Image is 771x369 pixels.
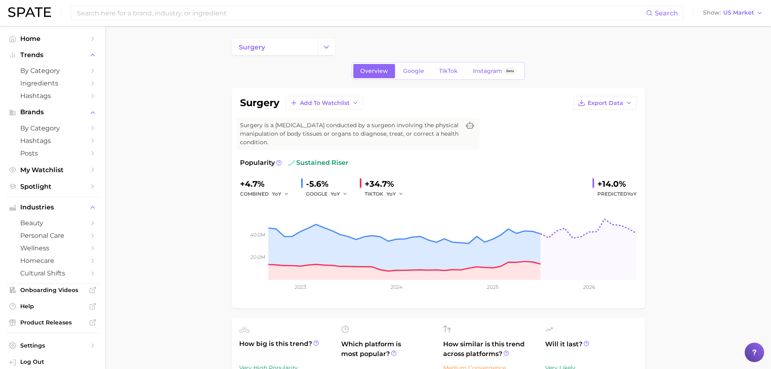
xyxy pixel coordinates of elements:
[240,189,295,199] div: combined
[6,339,99,352] a: Settings
[6,32,99,45] a: Home
[341,339,433,366] span: Which platform is most popular?
[6,242,99,254] a: wellness
[240,177,295,190] div: +4.7%
[588,100,623,107] span: Export Data
[20,166,85,174] span: My Watchlist
[20,124,85,132] span: by Category
[396,64,431,78] a: Google
[239,339,331,359] span: How big is this trend?
[20,319,85,326] span: Product Releases
[6,316,99,328] a: Product Releases
[20,51,85,59] span: Trends
[6,201,99,213] button: Industries
[76,6,646,20] input: Search here for a brand, industry, or ingredient
[306,189,353,199] div: GOOGLE
[6,164,99,176] a: My Watchlist
[365,189,409,199] div: TIKTOK
[6,49,99,61] button: Trends
[232,39,318,55] a: surgery
[432,64,465,78] a: TikTok
[597,177,637,190] div: +14.0%
[20,109,85,116] span: Brands
[20,137,85,145] span: Hashtags
[387,190,396,197] span: YoY
[272,190,281,197] span: YoY
[20,204,85,211] span: Industries
[20,257,85,264] span: homecare
[20,219,85,227] span: beauty
[6,217,99,229] a: beauty
[240,158,275,168] span: Popularity
[6,147,99,160] a: Posts
[240,98,279,108] h1: surgery
[288,160,295,166] img: sustained riser
[8,7,51,17] img: SPATE
[6,90,99,102] a: Hashtags
[723,11,754,15] span: US Market
[390,284,402,290] tspan: 2024
[473,68,502,75] span: Instagram
[20,92,85,100] span: Hashtags
[466,64,523,78] a: InstagramBeta
[6,267,99,279] a: cultural shifts
[387,189,404,199] button: YoY
[353,64,395,78] a: Overview
[360,68,388,75] span: Overview
[20,149,85,157] span: Posts
[403,68,424,75] span: Google
[318,39,335,55] button: Change Category
[300,100,350,107] span: Add to Watchlist
[20,244,85,252] span: wellness
[506,68,514,75] span: Beta
[655,9,678,17] span: Search
[6,229,99,242] a: personal care
[573,96,637,110] button: Export Data
[6,254,99,267] a: homecare
[6,122,99,134] a: by Category
[286,96,363,110] button: Add to Watchlist
[20,79,85,87] span: Ingredients
[20,232,85,239] span: personal care
[272,189,289,199] button: YoY
[20,286,85,294] span: Onboarding Videos
[331,189,348,199] button: YoY
[701,8,765,18] button: ShowUS Market
[487,284,499,290] tspan: 2025
[365,177,409,190] div: +34.7%
[6,284,99,296] a: Onboarding Videos
[20,269,85,277] span: cultural shifts
[627,191,637,197] span: YoY
[6,77,99,90] a: Ingredients
[6,64,99,77] a: by Category
[6,300,99,312] a: Help
[20,35,85,43] span: Home
[239,43,265,51] span: surgery
[20,67,85,75] span: by Category
[583,284,595,290] tspan: 2026
[20,183,85,190] span: Spotlight
[443,339,535,359] span: How similar is this trend across platforms?
[240,121,460,147] span: Surgery is a [MEDICAL_DATA] conducted by a surgeon involving the physical manipulation of body ti...
[20,303,85,310] span: Help
[6,106,99,118] button: Brands
[288,158,348,168] span: sustained riser
[306,177,353,190] div: -5.6%
[703,11,721,15] span: Show
[6,180,99,193] a: Spotlight
[294,284,306,290] tspan: 2023
[331,190,340,197] span: YoY
[6,134,99,147] a: Hashtags
[20,342,85,349] span: Settings
[545,339,637,359] span: Will it last?
[597,189,637,199] span: Predicted
[20,358,92,365] span: Log Out
[439,68,458,75] span: TikTok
